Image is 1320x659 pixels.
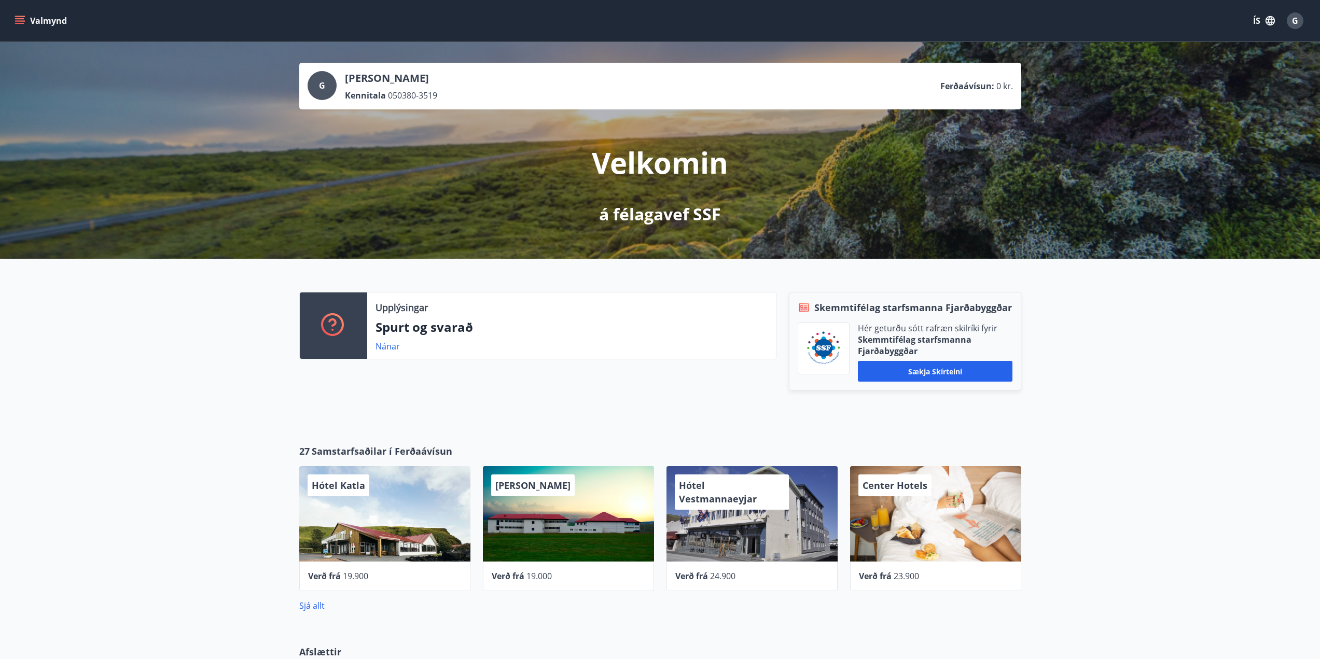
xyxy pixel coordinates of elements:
span: 23.900 [894,570,919,582]
span: Samstarfsaðilar í Ferðaávísun [312,444,452,458]
span: Verð frá [308,570,341,582]
span: Skemmtifélag starfsmanna Fjarðabyggðar [814,301,1012,314]
p: Skemmtifélag starfsmanna Fjarðabyggðar [858,334,1012,357]
span: 0 kr. [996,80,1013,92]
button: menu [12,11,71,30]
span: Center Hotels [863,479,927,492]
p: Upplýsingar [376,301,428,314]
a: Sjá allt [299,600,325,611]
p: Ferðaávísun : [940,80,994,92]
span: 19.900 [343,570,368,582]
span: Hótel Vestmannaeyjar [679,479,757,505]
span: G [1292,15,1298,26]
img: cylvs0ZTfs2BATwCrfri5DMxJTSYOCFO6F4l8grU.png [806,331,841,367]
button: Sækja skírteini [858,361,1012,382]
p: [PERSON_NAME] [345,71,437,86]
span: 050380-3519 [388,90,437,101]
p: Kennitala [345,90,386,101]
p: Velkomin [592,143,728,182]
span: 27 [299,444,310,458]
span: [PERSON_NAME] [495,479,571,492]
span: Verð frá [492,570,524,582]
a: Nánar [376,341,400,352]
button: G [1283,8,1308,33]
span: 19.000 [526,570,552,582]
span: 24.900 [710,570,735,582]
p: á félagavef SSF [599,203,721,226]
p: Hér geturðu sótt rafræn skilríki fyrir [858,323,1012,334]
p: Spurt og svarað [376,318,768,336]
button: ÍS [1247,11,1281,30]
span: Verð frá [859,570,892,582]
span: G [319,80,325,91]
span: Hótel Katla [312,479,365,492]
p: Afslættir [299,645,1021,658]
span: Verð frá [675,570,708,582]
